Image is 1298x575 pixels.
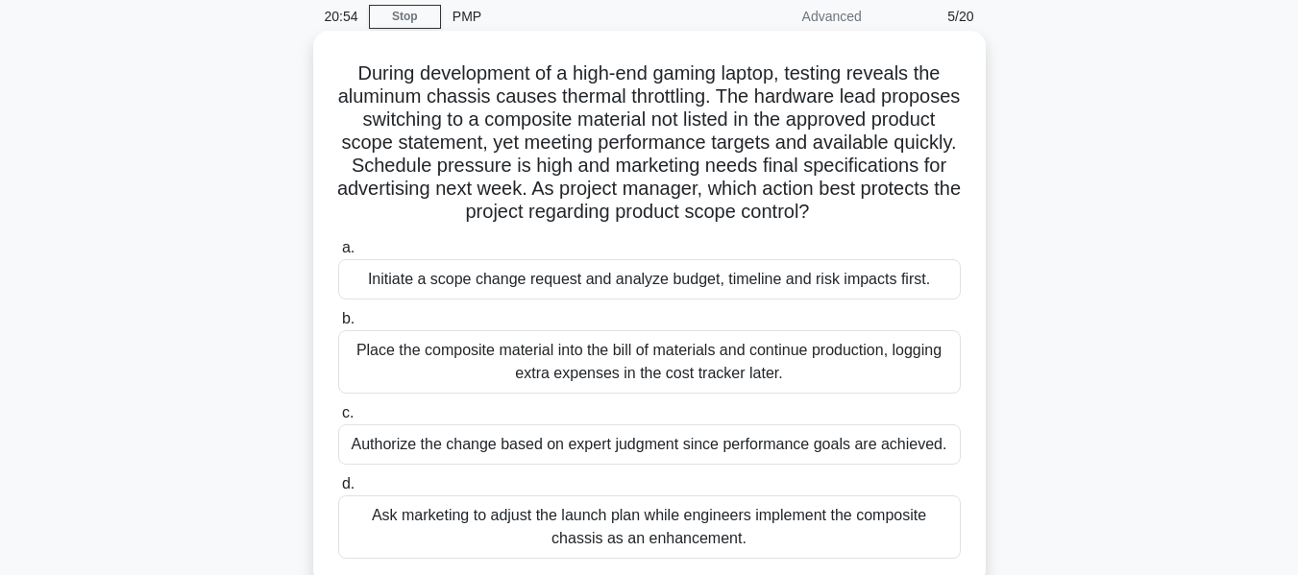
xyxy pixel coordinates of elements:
[338,259,961,299] div: Initiate a scope change request and analyze budget, timeline and risk impacts first.
[336,61,963,225] h5: During development of a high-end gaming laptop, testing reveals the aluminum chassis causes therm...
[369,5,441,29] a: Stop
[342,404,354,420] span: c.
[338,495,961,559] div: Ask marketing to adjust the launch plan while engineers implement the composite chassis as an enh...
[342,239,355,255] span: a.
[338,330,961,394] div: Place the composite material into the bill of materials and continue production, logging extra ex...
[338,424,961,465] div: Authorize the change based on expert judgment since performance goals are achieved.
[342,475,355,491] span: d.
[342,310,355,326] span: b.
